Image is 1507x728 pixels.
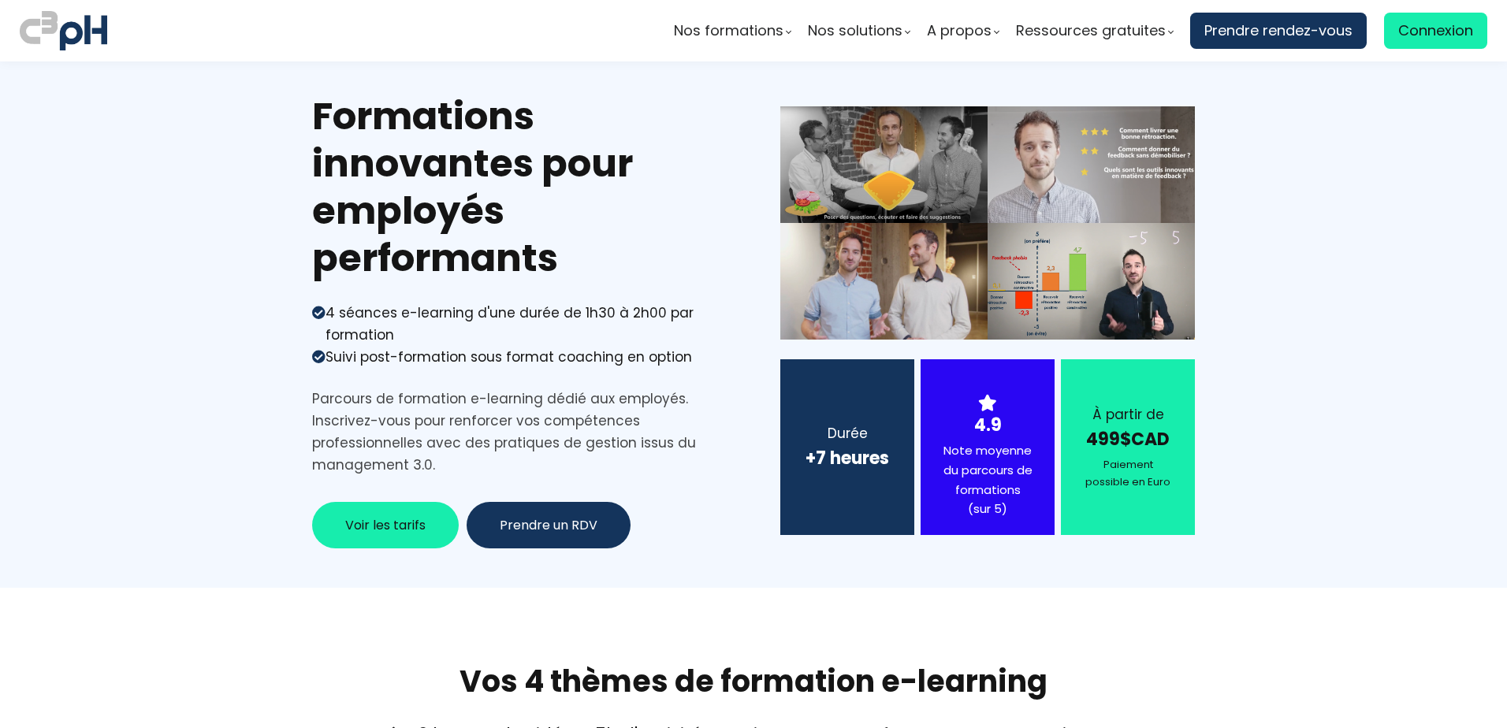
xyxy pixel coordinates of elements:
[1190,13,1367,49] a: Prendre rendez-vous
[674,19,783,43] span: Nos formations
[974,413,1002,437] strong: 4.9
[940,500,1035,519] div: (sur 5)
[20,8,107,54] img: logo C3PH
[467,502,631,548] button: Prendre un RDV
[312,93,727,282] h1: Formations innovantes pour employés performants
[312,663,1195,700] h1: Vos 4 thèmes de formation e-learning
[1081,456,1175,491] div: Paiement possible en Euro
[808,19,902,43] span: Nos solutions
[1081,403,1175,425] div: À partir de
[326,346,692,368] div: Suivi post-formation sous format coaching en option
[1086,427,1170,451] strong: 499$CAD
[940,441,1035,519] div: Note moyenne du parcours de formations
[800,422,895,444] div: Durée
[312,388,727,476] div: Parcours de formation e-learning dédié aux employés. Inscrivez-vous pour renforcer vos compétence...
[312,502,459,548] button: Voir les tarifs
[1398,19,1473,43] span: Connexion
[1016,19,1166,43] span: Ressources gratuites
[806,446,889,470] b: +7 heures
[326,302,727,346] div: 4 séances e-learning d'une durée de 1h30 à 2h00 par formation
[927,19,992,43] span: A propos
[1384,13,1487,49] a: Connexion
[345,515,426,535] span: Voir les tarifs
[1204,19,1353,43] span: Prendre rendez-vous
[500,515,597,535] span: Prendre un RDV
